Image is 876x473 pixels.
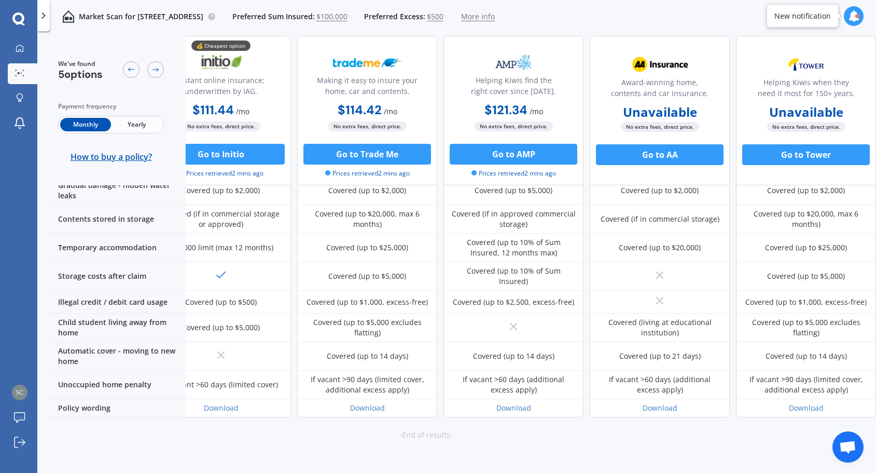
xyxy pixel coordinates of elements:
div: Covered (up to $5,000) [767,271,845,281]
div: Covered (if in commercial storage or approved) [159,209,283,229]
div: New notification [774,11,831,21]
span: We've found [58,59,103,69]
a: Download [496,403,531,413]
div: If vacant >60 days (limited cover) [164,380,278,390]
a: Download [350,403,385,413]
div: Open chat [832,431,864,463]
div: Covered (up to $2,000) [182,185,260,196]
button: Go to AMP [450,144,577,165]
div: Covered (up to $2,000) [621,185,699,196]
div: Covered (up to 14 days) [766,351,847,361]
div: Covered (up to $2,500, excess-free) [453,297,574,307]
span: No extra fees, direct price. [182,121,260,131]
div: Storage costs after claim [46,262,186,291]
div: Covered (up to $5,000 excludes flatting) [305,317,429,338]
span: $100,000 [316,11,347,22]
div: Helping Kiwis when they need it most for 150+ years. [745,77,867,103]
img: Tower.webp [772,51,840,77]
div: Making it easy to insure your home, car and contents. [306,75,428,101]
div: Covered (up to $5,000) [328,271,406,281]
b: $121.34 [484,102,527,118]
div: Unoccupied home penalty [46,371,186,399]
div: Covered (up to 10% of Sum Insured, 12 months max) [451,237,576,258]
div: If vacant >60 days (additional excess apply) [451,374,576,395]
a: Download [789,403,824,413]
div: Payment frequency [58,101,164,112]
img: home-and-contents.b802091223b8502ef2dd.svg [62,10,75,23]
span: No extra fees, direct price. [767,122,845,132]
b: Unavailable [623,107,697,117]
a: Download [204,403,239,413]
span: 5 options [58,67,103,81]
div: If vacant >90 days (limited cover, additional excess apply) [744,374,868,395]
div: Covered (up to $5,000 excludes flatting) [744,317,868,338]
button: Go to Initio [157,144,285,165]
div: Instant online insurance; underwritten by IAG. [160,75,282,101]
a: Download [643,403,677,413]
div: Covered (up to 14 days) [473,351,554,361]
div: Illegal credit / debit card usage [46,291,186,314]
span: / mo [384,106,397,116]
div: Covered (up to 21 days) [619,351,701,361]
div: Covered (up to 14 days) [327,351,408,361]
div: Covered (up to $20,000, max 6 months) [305,209,429,229]
b: $114.42 [338,102,382,118]
div: Covered (up to 10% of Sum Insured) [451,266,576,287]
img: 9da8d2b6276a35ade5e90ecd21eb678a [12,385,27,400]
div: Covered (up to $2,000) [328,185,406,196]
p: Market Scan for [STREET_ADDRESS] [79,11,203,22]
div: Covered (up to $25,000) [326,242,408,253]
img: Initio.webp [187,49,255,75]
div: Covered (living at educational institution) [597,317,722,338]
button: Go to AA [596,144,724,165]
span: Prices retrieved 2 mins ago [179,169,263,178]
button: Go to Trade Me [303,144,431,165]
img: AA.webp [625,51,694,77]
img: AMP.webp [479,49,548,75]
span: Prices retrieved 2 mins ago [471,169,556,178]
div: Covered (up to $1,000, excess-free) [307,297,428,307]
div: Automatic cover - moving to new home [46,342,186,371]
span: No extra fees, direct price. [328,121,407,131]
div: Covered (up to $20,000, max 6 months) [744,209,868,229]
div: Covered (if in commercial storage) [601,214,719,224]
div: If vacant >60 days (additional excess apply) [597,374,722,395]
div: Helping Kiwis find the right cover since [DATE]. [452,75,575,101]
div: Covered (up to $1,000, excess-free) [745,297,867,307]
div: Covered (up to $20,000) [619,242,701,253]
span: How to buy a policy? [71,152,152,162]
b: Unavailable [769,107,843,117]
div: Temporary accommodation [46,234,186,262]
button: Go to Tower [742,144,870,165]
span: / mo [530,106,543,116]
div: Covered (up to $5,000) [475,185,552,196]
div: Award-winning home, contents and car insurance. [599,77,721,103]
span: -End of results- [399,430,453,440]
div: 💰 Cheapest option [191,40,251,51]
div: Covered (up to $5,000) [182,322,260,333]
div: If vacant >90 days (limited cover, additional excess apply) [305,374,429,395]
span: / mo [236,106,249,116]
div: Policy wording [46,399,186,417]
span: Preferred Sum Insured: [232,11,315,22]
b: $111.44 [192,102,234,118]
span: $500 [427,11,443,22]
span: No extra fees, direct price. [621,122,699,132]
div: Child student living away from home [46,314,186,342]
div: Gradual damage - hidden water leaks [46,177,186,205]
div: $20,000 limit (max 12 months) [169,242,273,253]
div: Covered (up to $2,000) [767,185,845,196]
span: No extra fees, direct price. [475,121,553,131]
span: Yearly [111,118,162,131]
div: Covered (up to $25,000) [765,242,847,253]
div: Contents stored in storage [46,205,186,234]
div: Covered (if in approved commercial storage) [451,209,576,229]
span: More info [461,11,495,22]
span: Prices retrieved 2 mins ago [325,169,410,178]
span: Preferred Excess: [364,11,425,22]
span: Monthly [60,118,111,131]
div: Covered (up to $500) [185,297,257,307]
img: Trademe.webp [333,49,401,75]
